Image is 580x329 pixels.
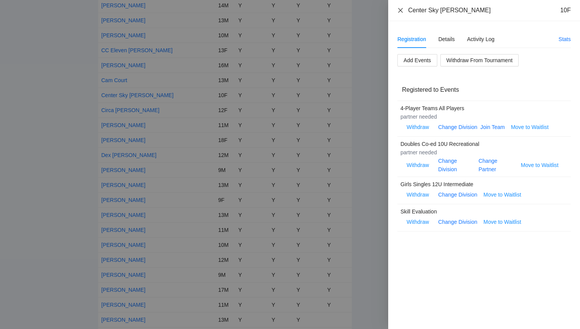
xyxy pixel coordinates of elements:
div: Center Sky [PERSON_NAME] [408,6,491,15]
button: Withdraw From Tournament [440,54,519,66]
button: Withdraw [400,188,435,201]
button: Withdraw [400,121,435,133]
div: Activity Log [467,35,495,43]
span: Move to Waitlist [511,123,549,131]
button: Add Events [397,54,437,66]
span: Move to Waitlist [521,161,559,169]
div: Skill Evaluation [400,207,562,216]
div: Registered to Events [402,79,566,101]
button: Move to Waitlist [480,217,524,226]
div: Doubles Co-ed 10U Recreational [400,140,562,148]
div: 4-Player Teams All Players [400,104,562,112]
a: Change Division [438,192,477,198]
span: Withdraw [407,123,429,131]
span: Withdraw From Tournament [447,56,512,64]
button: Move to Waitlist [518,160,562,170]
div: Girls Singles 12U Intermediate [400,180,562,188]
a: Change Division [438,124,477,130]
span: Withdraw [407,218,429,226]
div: Details [438,35,455,43]
button: Close [397,7,404,14]
div: Registration [397,35,426,43]
button: Withdraw [400,216,435,228]
button: Move to Waitlist [480,190,524,199]
span: close [397,7,404,13]
a: Change Partner [479,158,498,172]
span: Move to Waitlist [483,218,521,226]
span: Move to Waitlist [483,190,521,199]
span: Add Events [404,56,431,64]
div: partner needed [400,148,562,157]
span: Withdraw [407,161,429,169]
div: 10F [560,6,571,15]
a: Stats [559,36,571,42]
span: Withdraw [407,190,429,199]
button: Withdraw [400,159,435,171]
button: Move to Waitlist [508,122,552,132]
div: partner needed [400,112,562,121]
a: Change Division [438,219,477,225]
a: Join Team [480,124,505,130]
a: Change Division [438,158,457,172]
